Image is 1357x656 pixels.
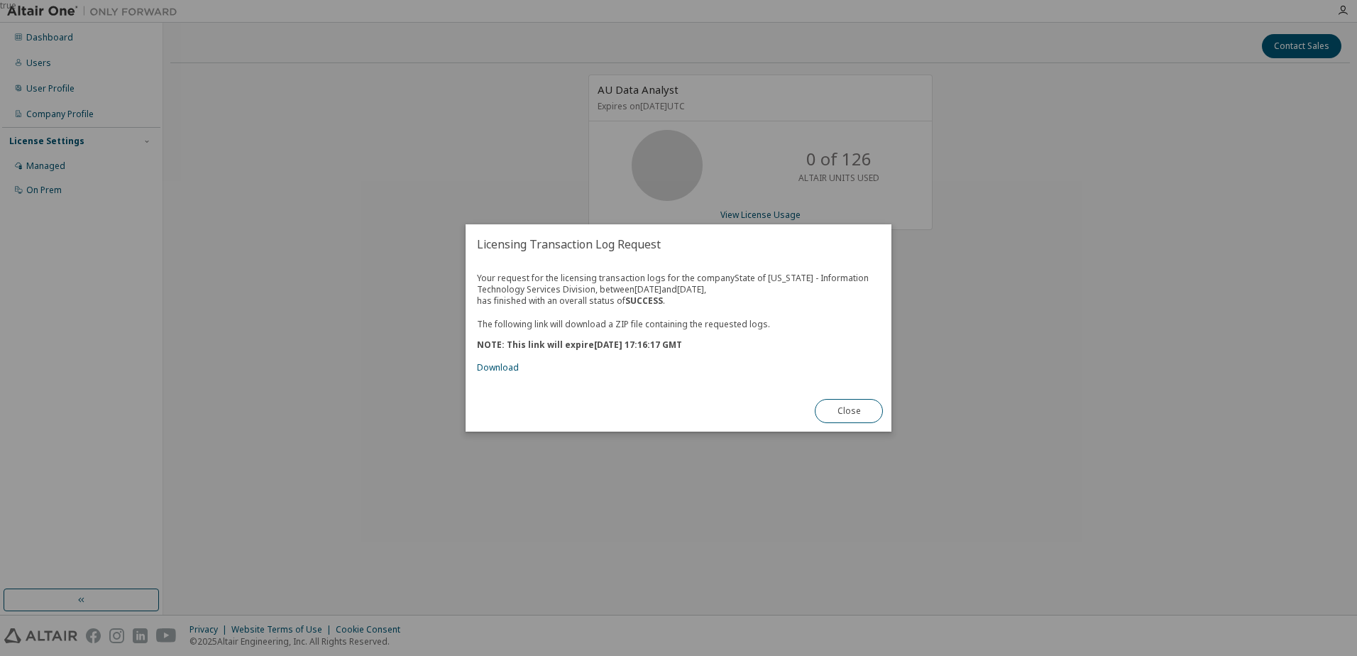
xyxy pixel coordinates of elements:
[477,361,519,373] a: Download
[477,339,682,351] b: NOTE: This link will expire [DATE] 17:16:17 GMT
[625,295,663,307] b: SUCCESS
[466,224,891,264] h2: Licensing Transaction Log Request
[477,273,880,373] div: Your request for the licensing transaction logs for the company State of [US_STATE] - Information...
[477,318,880,330] p: The following link will download a ZIP file containing the requested logs.
[815,399,883,423] button: Close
